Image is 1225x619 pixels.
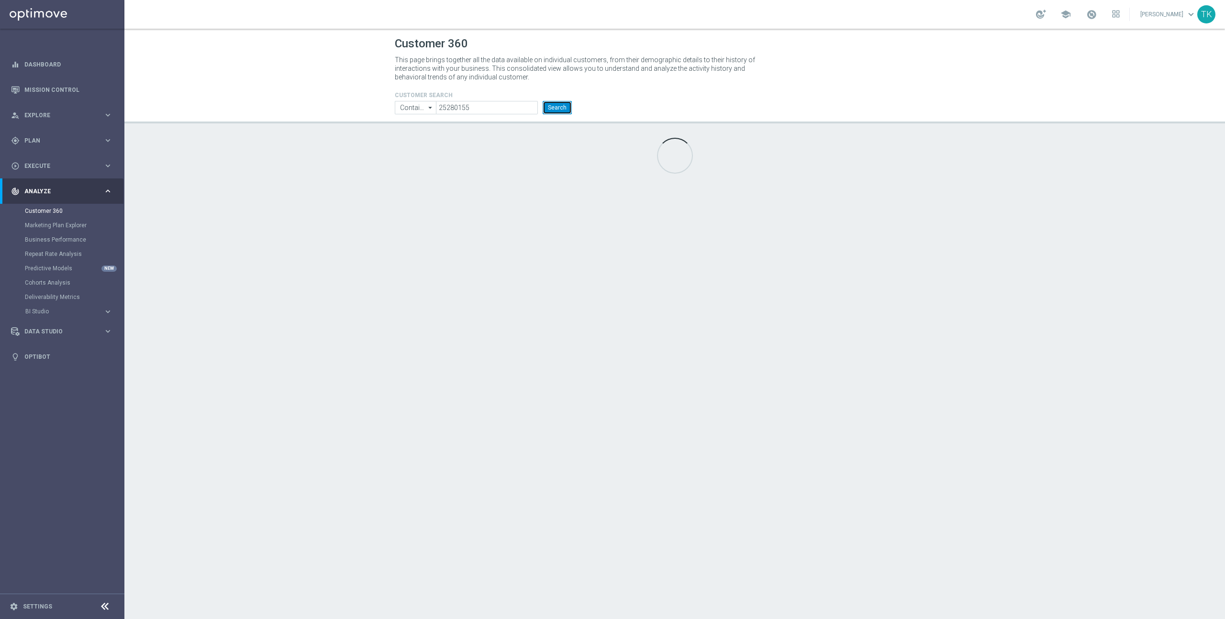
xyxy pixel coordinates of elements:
button: Data Studio keyboard_arrow_right [11,328,113,335]
div: Execute [11,162,103,170]
input: Contains [395,101,436,114]
a: Deliverability Metrics [25,293,100,301]
span: Explore [24,112,103,118]
i: person_search [11,111,20,120]
button: gps_fixed Plan keyboard_arrow_right [11,137,113,144]
i: keyboard_arrow_right [103,307,112,316]
button: person_search Explore keyboard_arrow_right [11,111,113,119]
p: This page brings together all the data available on individual customers, from their demographic ... [395,55,763,81]
button: track_changes Analyze keyboard_arrow_right [11,188,113,195]
div: Repeat Rate Analysis [25,247,123,261]
a: Cohorts Analysis [25,279,100,287]
a: Marketing Plan Explorer [25,221,100,229]
div: Business Performance [25,232,123,247]
i: keyboard_arrow_right [103,327,112,336]
button: lightbulb Optibot [11,353,113,361]
div: Plan [11,136,103,145]
h1: Customer 360 [395,37,955,51]
input: Enter CID, Email, name or phone [436,101,538,114]
a: Repeat Rate Analysis [25,250,100,258]
div: Mission Control [11,77,112,102]
h4: CUSTOMER SEARCH [395,92,572,99]
div: Cohorts Analysis [25,276,123,290]
i: play_circle_outline [11,162,20,170]
button: Mission Control [11,86,113,94]
a: Optibot [24,344,112,369]
div: NEW [101,265,117,272]
div: TK [1197,5,1215,23]
button: BI Studio keyboard_arrow_right [25,308,113,315]
button: Search [543,101,572,114]
i: track_changes [11,187,20,196]
div: Explore [11,111,103,120]
div: Deliverability Metrics [25,290,123,304]
i: keyboard_arrow_right [103,187,112,196]
span: Data Studio [24,329,103,334]
div: Customer 360 [25,204,123,218]
i: arrow_drop_down [426,101,435,114]
span: keyboard_arrow_down [1186,9,1196,20]
div: Dashboard [11,52,112,77]
button: play_circle_outline Execute keyboard_arrow_right [11,162,113,170]
div: Analyze [11,187,103,196]
div: BI Studio [25,304,123,319]
a: Dashboard [24,52,112,77]
i: lightbulb [11,353,20,361]
button: equalizer Dashboard [11,61,113,68]
div: Predictive Models [25,261,123,276]
a: [PERSON_NAME]keyboard_arrow_down [1139,7,1197,22]
div: Marketing Plan Explorer [25,218,123,232]
a: Settings [23,604,52,609]
span: Execute [24,163,103,169]
i: keyboard_arrow_right [103,136,112,145]
a: Mission Control [24,77,112,102]
div: BI Studio [25,309,103,314]
i: gps_fixed [11,136,20,145]
i: equalizer [11,60,20,69]
span: Plan [24,138,103,144]
i: keyboard_arrow_right [103,161,112,170]
a: Predictive Models [25,265,100,272]
span: Analyze [24,188,103,194]
a: Business Performance [25,236,100,243]
i: keyboard_arrow_right [103,111,112,120]
div: Optibot [11,344,112,369]
span: school [1060,9,1071,20]
div: Data Studio [11,327,103,336]
span: BI Studio [25,309,94,314]
i: settings [10,602,18,611]
a: Customer 360 [25,207,100,215]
